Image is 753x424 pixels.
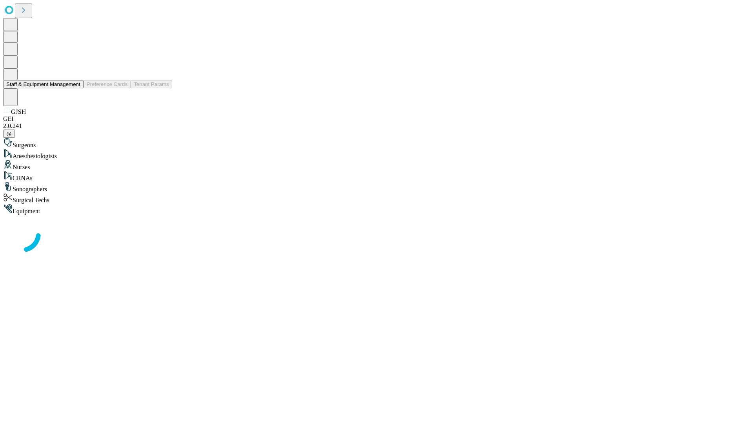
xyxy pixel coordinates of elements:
[3,182,750,193] div: Sonographers
[3,122,750,130] div: 2.0.241
[3,193,750,204] div: Surgical Techs
[6,131,12,137] span: @
[3,160,750,171] div: Nurses
[131,80,172,88] button: Tenant Params
[3,130,15,138] button: @
[3,115,750,122] div: GEI
[3,171,750,182] div: CRNAs
[3,138,750,149] div: Surgeons
[11,108,26,115] span: GJSH
[3,80,84,88] button: Staff & Equipment Management
[3,204,750,215] div: Equipment
[84,80,131,88] button: Preference Cards
[3,149,750,160] div: Anesthesiologists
